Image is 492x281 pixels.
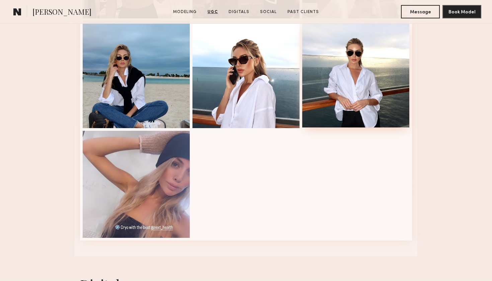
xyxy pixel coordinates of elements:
[257,9,279,15] a: Social
[170,9,199,15] a: Modeling
[285,9,322,15] a: Past Clients
[226,9,252,15] a: Digitals
[205,9,221,15] a: UGC
[442,5,481,18] button: Book Model
[32,7,91,18] span: [PERSON_NAME]
[401,5,440,18] button: Message
[442,9,481,14] a: Book Model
